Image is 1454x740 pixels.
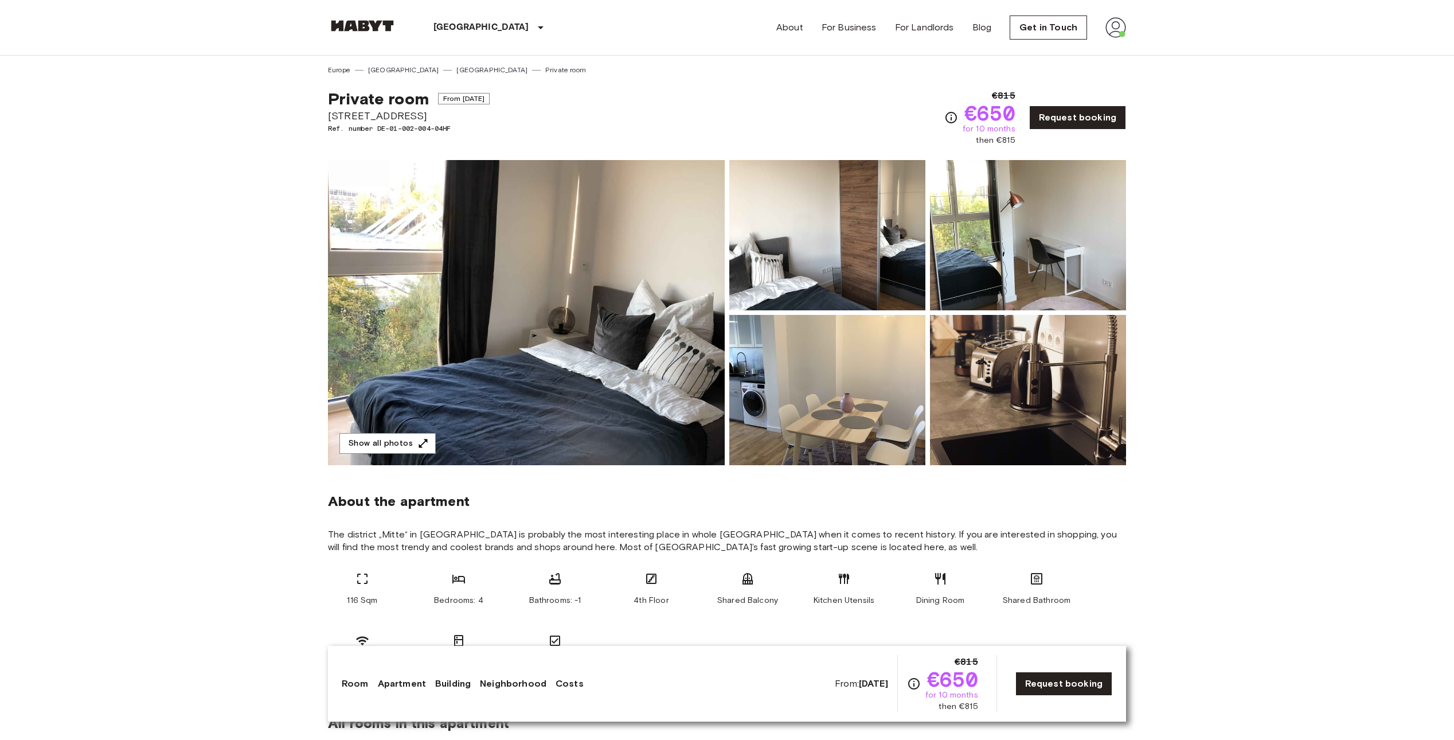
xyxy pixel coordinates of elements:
span: Bedrooms: 4 [434,595,483,606]
a: Building [435,677,471,691]
img: Picture of unit DE-01-002-004-04HF [729,315,925,465]
span: From [DATE] [438,93,490,104]
a: For Business [822,21,877,34]
span: then €815 [939,701,978,712]
img: Marketing picture of unit DE-01-002-004-04HF [328,160,725,465]
a: Europe [328,65,350,75]
span: 116 Sqm [347,595,377,606]
span: €650 [964,103,1015,123]
span: Shared Balcony [717,595,778,606]
span: About the apartment [328,493,470,510]
span: €815 [955,655,978,669]
a: Request booking [1029,106,1126,130]
span: Ref. number DE-01-002-004-04HF [328,123,490,134]
span: From: [835,677,888,690]
a: [GEOGRAPHIC_DATA] [456,65,527,75]
span: The district „Mitte“ in [GEOGRAPHIC_DATA] is probably the most interesting place in whole [GEOGRA... [328,528,1126,554]
span: then €815 [976,135,1015,146]
img: Picture of unit DE-01-002-004-04HF [930,160,1126,310]
a: Get in Touch [1010,15,1087,40]
p: [GEOGRAPHIC_DATA] [433,21,529,34]
a: Apartment [378,677,426,691]
span: All rooms in this apartment [328,715,1126,732]
img: Picture of unit DE-01-002-004-04HF [930,315,1126,465]
span: 4th Floor [634,595,669,606]
a: Room [342,677,369,691]
span: for 10 months [925,690,978,701]
button: Show all photos [339,433,436,454]
span: Bathrooms: -1 [529,595,581,606]
a: Blog [972,21,992,34]
span: for 10 months [963,123,1015,135]
img: Picture of unit DE-01-002-004-04HF [729,160,925,310]
img: avatar [1105,17,1126,38]
img: Habyt [328,20,397,32]
b: [DATE] [859,678,888,689]
a: Costs [556,677,584,691]
a: For Landlords [895,21,954,34]
span: €650 [927,669,978,690]
span: Dining Room [916,595,965,606]
span: [STREET_ADDRESS] [328,108,490,123]
a: Neighborhood [480,677,546,691]
span: Private room [328,89,429,108]
a: About [776,21,803,34]
a: [GEOGRAPHIC_DATA] [368,65,439,75]
span: €815 [992,89,1015,103]
span: Shared Bathroom [1003,595,1070,606]
svg: Check cost overview for full price breakdown. Please note that discounts apply to new joiners onl... [907,677,921,691]
svg: Check cost overview for full price breakdown. Please note that discounts apply to new joiners onl... [944,111,958,124]
a: Request booking [1015,672,1112,696]
a: Private room [545,65,586,75]
span: Kitchen Utensils [814,595,874,606]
